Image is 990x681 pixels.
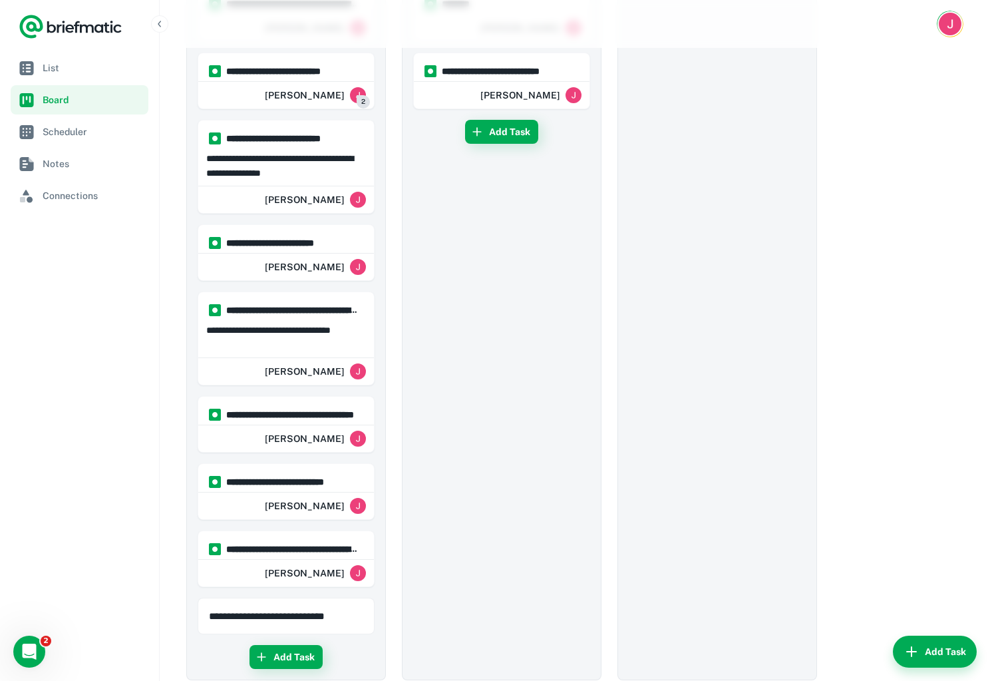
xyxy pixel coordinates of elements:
[350,363,366,379] img: ACg8ocIdT-rFWsC9NSpVKTut9vAPzll_HDRVeXeOq_zT0mgGl8luVw=s96-c
[465,120,538,144] button: Add Task
[265,499,345,513] h6: [PERSON_NAME]
[265,364,345,379] h6: [PERSON_NAME]
[265,82,366,109] div: Julius Schade
[11,53,148,83] a: List
[424,65,436,77] img: https://app.briefmatic.com/assets/integrations/manual.png
[209,476,221,488] img: https://app.briefmatic.com/assets/integrations/manual.png
[480,88,560,103] h6: [PERSON_NAME]
[265,88,345,103] h6: [PERSON_NAME]
[209,237,221,249] img: https://app.briefmatic.com/assets/integrations/manual.png
[265,358,366,385] div: Julius Schade
[209,65,221,77] img: https://app.briefmatic.com/assets/integrations/manual.png
[209,543,221,555] img: https://app.briefmatic.com/assets/integrations/manual.png
[43,61,143,75] span: List
[350,192,366,208] img: ACg8ocIdT-rFWsC9NSpVKTut9vAPzll_HDRVeXeOq_zT0mgGl8luVw=s96-c
[893,636,977,668] button: Add Task
[43,124,143,139] span: Scheduler
[11,117,148,146] a: Scheduler
[11,149,148,178] a: Notes
[566,87,581,103] img: ACg8ocIdT-rFWsC9NSpVKTut9vAPzll_HDRVeXeOq_zT0mgGl8luVw=s96-c
[350,431,366,447] img: ACg8ocIdT-rFWsC9NSpVKTut9vAPzll_HDRVeXeOq_zT0mgGl8luVw=s96-c
[350,87,366,103] img: ACg8ocIdT-rFWsC9NSpVKTut9vAPzll_HDRVeXeOq_zT0mgGl8luVw=s96-c
[265,566,345,580] h6: [PERSON_NAME]
[265,186,366,213] div: Julius Schade
[209,409,221,421] img: https://app.briefmatic.com/assets/integrations/manual.png
[265,260,345,274] h6: [PERSON_NAME]
[43,93,143,107] span: Board
[265,493,366,519] div: Julius Schade
[11,181,148,210] a: Connections
[357,95,370,109] span: 2
[265,425,366,452] div: Julius Schade
[265,254,366,280] div: Julius Schade
[480,82,581,109] div: Julius Schade
[350,259,366,275] img: ACg8ocIdT-rFWsC9NSpVKTut9vAPzll_HDRVeXeOq_zT0mgGl8luVw=s96-c
[209,304,221,316] img: https://app.briefmatic.com/assets/integrations/manual.png
[41,636,51,646] span: 2
[939,13,961,35] img: Julius Schade
[350,565,366,581] img: ACg8ocIdT-rFWsC9NSpVKTut9vAPzll_HDRVeXeOq_zT0mgGl8luVw=s96-c
[249,645,323,669] button: Add Task
[265,560,366,586] div: Julius Schade
[13,636,45,668] iframe: Intercom live chat
[265,431,345,446] h6: [PERSON_NAME]
[43,156,143,171] span: Notes
[19,13,122,40] a: Logo
[43,188,143,203] span: Connections
[265,192,345,207] h6: [PERSON_NAME]
[350,498,366,514] img: ACg8ocIdT-rFWsC9NSpVKTut9vAPzll_HDRVeXeOq_zT0mgGl8luVw=s96-c
[11,85,148,114] a: Board
[209,132,221,144] img: https://app.briefmatic.com/assets/integrations/manual.png
[937,11,963,37] button: Account button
